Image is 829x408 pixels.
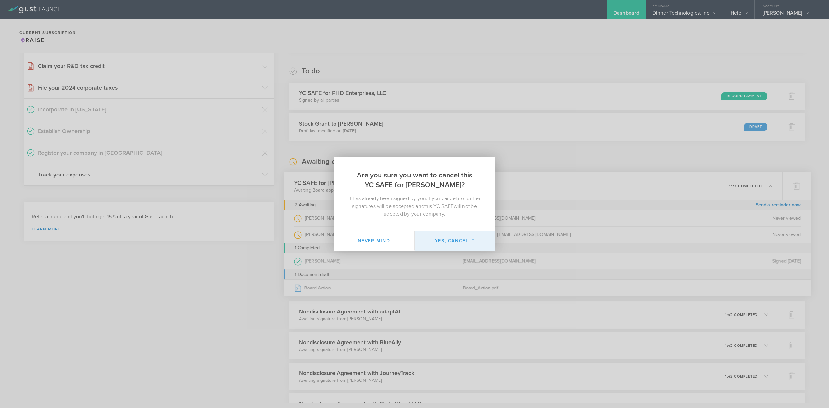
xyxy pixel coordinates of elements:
button: Never mind [334,231,414,251]
span: this YC SAFE [424,203,454,210]
span: It has already been signed by you. [348,195,427,202]
button: Yes, cancel it [414,231,495,251]
h2: Are you sure you want to cancel this YC SAFE for [PERSON_NAME]? [334,157,495,195]
span: If you cancel, [427,195,458,202]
